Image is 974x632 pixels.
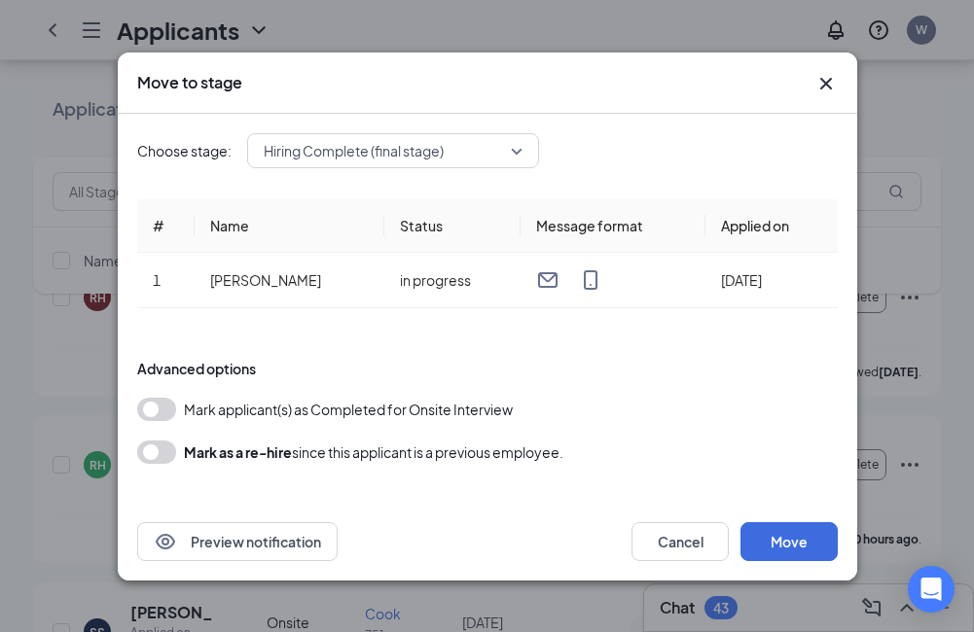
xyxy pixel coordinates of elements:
span: Hiring Complete (final stage) [264,136,444,165]
button: Cancel [631,522,729,561]
th: Name [194,199,383,253]
div: since this applicant is a previous employee. [184,440,563,464]
button: EyePreview notification [137,522,338,561]
b: Mark as a re-hire [184,443,292,461]
span: Choose stage: [137,140,232,161]
svg: Email [536,268,559,292]
th: Applied on [704,199,837,253]
td: in progress [383,253,520,308]
td: [PERSON_NAME] [194,253,383,308]
svg: Cross [814,72,838,95]
th: Message format [521,199,705,253]
button: Close [814,72,838,95]
h3: Move to stage [137,72,242,93]
span: Mark applicant(s) as Completed for Onsite Interview [184,398,513,421]
div: Open Intercom Messenger [908,566,955,613]
button: Move [740,522,838,561]
span: 1 [153,271,161,289]
th: Status [383,199,520,253]
th: # [137,199,195,253]
svg: MobileSms [579,268,602,292]
div: Advanced options [137,359,838,378]
td: [DATE] [704,253,837,308]
svg: Eye [154,530,177,553]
